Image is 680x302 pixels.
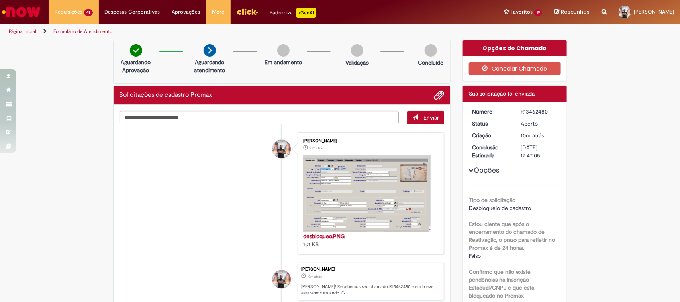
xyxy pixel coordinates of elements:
[265,58,302,66] p: Em andamento
[120,111,399,125] textarea: Digite sua mensagem aqui...
[469,220,555,251] b: Estou ciente que após o encerramento do chamado de Reativação, o prazo para refletir no Promax é ...
[309,146,324,151] span: 10m atrás
[466,120,515,127] dt: Status
[53,28,112,35] a: Formulário de Atendimento
[521,132,544,139] time: 29/08/2025 13:46:57
[521,132,544,139] span: 10m atrás
[120,92,212,99] h2: Solicitações de cadastro Promax Histórico de tíquete
[521,108,558,116] div: R13462480
[521,143,558,159] div: [DATE] 17:47:05
[303,232,436,248] div: 101 KB
[277,44,290,57] img: img-circle-grey.png
[1,4,42,20] img: ServiceNow
[466,143,515,159] dt: Conclusão Estimada
[301,267,440,272] div: [PERSON_NAME]
[469,196,515,204] b: Tipo de solicitação
[55,8,82,16] span: Requisições
[521,131,558,139] div: 29/08/2025 13:46:57
[463,40,567,56] div: Opções do Chamado
[303,233,345,240] a: desbloqueo.PNG
[130,44,142,57] img: check-circle-green.png
[554,8,590,16] a: Rascunhos
[307,274,322,279] time: 29/08/2025 13:46:57
[120,263,445,301] li: Talles Silva Miranda
[270,8,316,18] div: Padroniza
[307,274,322,279] span: 10m atrás
[301,284,440,296] p: [PERSON_NAME]! Recebemos seu chamado R13462480 e em breve estaremos atuando.
[6,24,447,39] ul: Trilhas de página
[309,146,324,151] time: 29/08/2025 13:46:54
[469,90,535,97] span: Sua solicitação foi enviada
[345,59,369,67] p: Validação
[84,9,93,16] span: 49
[511,8,533,16] span: Favoritos
[434,90,444,100] button: Adicionar anexos
[469,62,561,75] button: Cancelar Chamado
[117,58,155,74] p: Aguardando Aprovação
[425,44,437,57] img: img-circle-grey.png
[469,252,481,259] span: Falso
[296,8,316,18] p: +GenAi
[466,108,515,116] dt: Número
[303,139,436,143] div: [PERSON_NAME]
[190,58,229,74] p: Aguardando atendimento
[634,8,674,15] span: [PERSON_NAME]
[469,268,534,299] b: Confirmo que não existe pendências na Inscrição Estadual/CNPJ e que está bloqueado no Promax
[407,111,444,124] button: Enviar
[105,8,160,16] span: Despesas Corporativas
[534,9,542,16] span: 19
[469,204,531,212] span: Desbloqueio de cadastro
[204,44,216,57] img: arrow-next.png
[418,59,443,67] p: Concluído
[237,6,258,18] img: click_logo_yellow_360x200.png
[466,131,515,139] dt: Criação
[351,44,363,57] img: img-circle-grey.png
[9,28,36,35] a: Página inicial
[272,140,291,158] div: Talles Silva Miranda
[561,8,590,16] span: Rascunhos
[423,114,439,121] span: Enviar
[172,8,200,16] span: Aprovações
[272,270,291,288] div: Talles Silva Miranda
[521,120,558,127] div: Aberto
[212,8,225,16] span: More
